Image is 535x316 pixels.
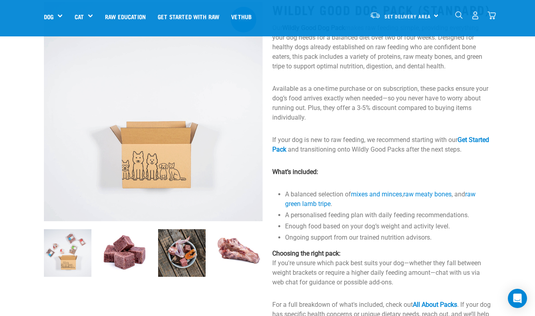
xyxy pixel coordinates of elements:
[152,0,225,32] a: Get started with Raw
[455,11,463,19] img: home-icon-1@2x.png
[413,301,457,308] a: All About Packs
[101,229,149,277] img: Cubes
[508,289,527,308] div: Open Intercom Messenger
[487,11,496,20] img: home-icon@2x.png
[158,229,206,277] img: Assortment of Raw Essentials Ingredients Including, Salmon Fillet, Cubed Beef And Tripe, Turkey W...
[99,0,152,32] a: Raw Education
[384,15,431,18] span: Set Delivery Area
[351,190,402,198] a: mixes and minces
[403,190,452,198] a: raw meaty bones
[44,12,53,21] a: Dog
[272,84,491,122] p: Available as a one-time purchase or on subscription, these packs ensure your dog’s food arrives e...
[44,229,91,277] img: Dog 0 2sec
[471,11,480,20] img: user.png
[285,190,491,209] li: A balanced selection of , , and .
[285,210,491,220] li: A personalised feeding plan with daily feeding recommendations.
[272,249,491,287] p: If you're unsure which pack best suits your dog—whether they fall between weight brackets or requ...
[272,250,341,257] strong: Choosing the right pack:
[272,135,491,154] p: If your dog is new to raw feeding, we recommend starting with our and transitioning onto Wildly G...
[225,0,258,32] a: Vethub
[285,222,491,231] li: Enough food based on your dog’s weight and activity level.
[272,23,491,71] p: Our makes raw feeding simple, providing everything your dog needs for a balanced diet over two or...
[75,12,84,21] a: Cat
[285,233,491,242] li: Ongoing support from our trained nutrition advisors.
[44,2,263,221] img: Dog 0 2sec
[272,168,318,176] strong: What’s included:
[215,229,263,277] img: 1205 Veal Brisket 1pp 01
[370,12,380,19] img: van-moving.png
